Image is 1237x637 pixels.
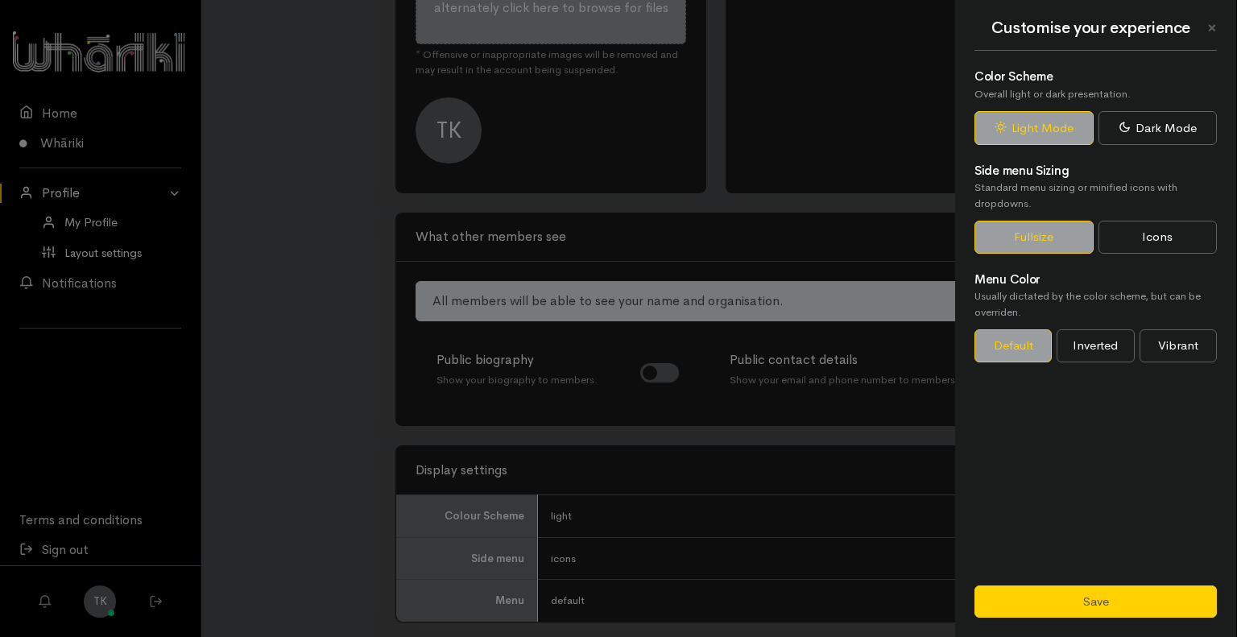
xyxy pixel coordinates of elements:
[1098,111,1218,145] label: Dark Mode
[974,329,1052,362] label: Default
[974,288,1217,320] p: Usually dictated by the color scheme, but can be overriden.
[974,70,1217,84] h4: Color Scheme
[1207,16,1217,39] span: ×
[974,111,1094,145] label: Light Mode
[974,585,1217,618] button: Save
[1207,19,1217,38] a: Close
[974,180,1217,211] p: Standard menu sizing or minified icons with dropdowns.
[1057,329,1134,362] label: Inverted
[974,19,1217,37] h2: Customise your experience
[974,273,1217,287] h4: Menu Color
[974,164,1217,178] h4: Side menu Sizing
[974,221,1094,254] label: Fullsize
[1098,221,1218,254] label: Icons
[974,86,1217,102] p: Overall light or dark presentation.
[1140,329,1217,362] label: Vibrant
